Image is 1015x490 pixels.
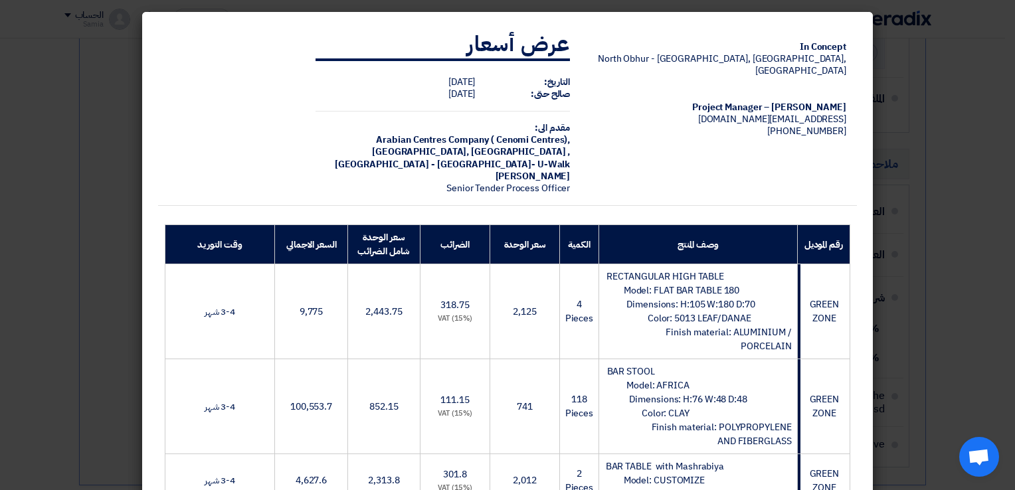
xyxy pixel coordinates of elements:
span: 111.15 [440,393,469,407]
th: الضرائب [420,225,490,264]
span: 741 [517,400,533,414]
td: GREEN ZONE [797,359,850,454]
span: 2,012 [513,473,537,487]
span: [DATE] [448,75,475,89]
div: (15%) VAT [426,313,485,325]
a: Open chat [959,437,999,477]
th: سعر الوحدة [490,225,559,264]
div: (15%) VAT [426,408,485,420]
th: وصف المنتج [599,225,798,264]
span: 3-4 شهر [205,400,235,414]
span: [PHONE_NUMBER] [767,124,846,138]
th: وقت التوريد [165,225,275,264]
span: 2,125 [513,305,537,319]
span: 3-4 شهر [205,473,235,487]
span: 4,627.6 [296,473,327,487]
span: 4 Pieces [565,297,593,325]
span: Arabian Centres Company ( Cenomi Centres), [376,133,570,147]
span: [GEOGRAPHIC_DATA], [GEOGRAPHIC_DATA] ,[GEOGRAPHIC_DATA] - [GEOGRAPHIC_DATA]- U-Walk [335,145,571,171]
span: 9,775 [300,305,323,319]
span: 318.75 [440,298,469,312]
th: الكمية [559,225,599,264]
span: [DATE] [448,87,475,101]
span: Senior Tender Process Officer [446,181,570,195]
div: In Concept [591,41,846,53]
div: [PERSON_NAME] – Project Manager [591,102,846,114]
span: [PERSON_NAME] [496,169,571,183]
td: GREEN ZONE [797,264,850,359]
strong: مقدم الى: [535,121,570,135]
span: North Obhur - [GEOGRAPHIC_DATA], [GEOGRAPHIC_DATA], [GEOGRAPHIC_DATA] [598,52,846,78]
span: 118 Pieces [565,392,593,420]
th: السعر الاجمالي [274,225,347,264]
span: 100,553.7 [290,400,332,414]
span: 3-4 شهر [205,305,235,319]
th: رقم الموديل [797,225,850,264]
th: سعر الوحدة شامل الضرائب [348,225,420,264]
span: 2,313.8 [368,473,399,487]
strong: عرض أسعار [467,28,570,60]
span: 301.8 [443,467,467,481]
strong: التاريخ: [544,75,570,89]
span: [EMAIL_ADDRESS][DOMAIN_NAME] [698,112,846,126]
span: 2,443.75 [365,305,402,319]
strong: صالح حتى: [531,87,570,101]
span: BAR STOOL Model: AFRICA Dimensions: H:76 W:48 D:48 Color: CLAY Finish material: POLYPROPYLENE AND... [605,365,792,448]
span: 852.15 [369,400,398,414]
span: RECTANGULAR HIGH TABLE Model: FLAT BAR TABLE 180 Dimensions: H:105 W:180 D:70 Color: 5013 LEAF/DA... [605,270,791,353]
